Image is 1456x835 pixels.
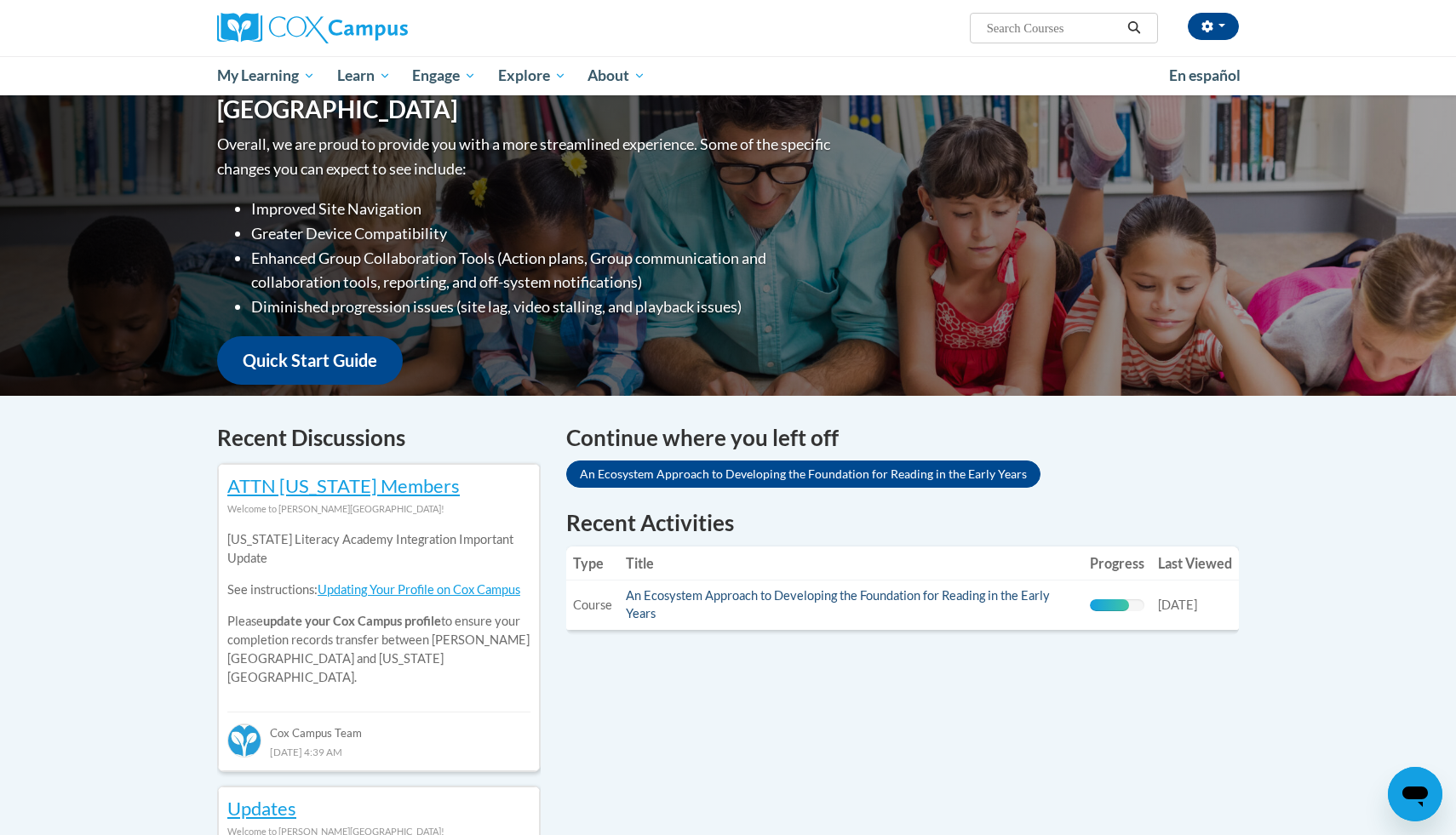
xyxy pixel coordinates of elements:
a: ATTN [US_STATE] Members [227,474,460,497]
th: Last Viewed [1151,546,1239,580]
a: My Learning [206,56,326,95]
a: Cox Campus [217,13,541,43]
span: My Learning [217,66,315,86]
li: Diminished progression issues (site lag, video stalling, and playback issues) [251,295,834,319]
input: Search Courses [985,18,1121,38]
li: Greater Device Compatibility [251,221,834,246]
a: Engage [401,56,487,95]
span: En español [1169,66,1241,84]
a: An Ecosystem Approach to Developing the Foundation for Reading in the Early Years [566,460,1040,488]
div: Please to ensure your completion records transfer between [PERSON_NAME][GEOGRAPHIC_DATA] and [US_... [227,518,530,700]
span: Engage [412,66,476,86]
p: [US_STATE] Literacy Academy Integration Important Update [227,530,530,568]
th: Type [566,546,619,580]
div: [DATE] 4:39 AM [227,742,530,761]
a: Updates [227,797,296,820]
a: An Ecosystem Approach to Developing the Foundation for Reading in the Early Years [626,588,1050,621]
span: Learn [337,66,391,86]
span: About [588,66,645,86]
span: Explore [498,66,566,86]
th: Progress [1083,546,1151,580]
li: Enhanced Group Collaboration Tools (Action plans, Group communication and collaboration tools, re... [251,246,834,295]
span: [DATE] [1158,598,1197,612]
iframe: Button to launch messaging window [1388,767,1442,821]
h4: Continue where you left off [566,421,1239,455]
p: Overall, we are proud to provide you with a more streamlined experience. Some of the specific cha... [217,132,834,181]
div: Progress, % [1090,599,1129,611]
button: Account Settings [1188,13,1239,40]
th: Title [619,546,1083,580]
a: Quick Start Guide [217,336,403,385]
img: Cox Campus Team [227,723,261,758]
p: See instructions: [227,580,530,599]
li: Improved Site Navigation [251,197,834,221]
a: Updating Your Profile on Cox Campus [318,582,520,597]
h1: Recent Activities [566,507,1239,538]
span: Course [573,598,612,612]
a: En español [1158,58,1252,94]
a: Learn [326,56,402,95]
button: Search [1121,18,1147,38]
img: Cox Campus [217,13,408,43]
b: update your Cox Campus profile [263,614,441,628]
a: About [577,56,657,95]
a: Explore [487,56,577,95]
div: Main menu [192,56,1264,95]
h4: Recent Discussions [217,421,541,455]
div: Cox Campus Team [227,712,530,742]
div: Welcome to [PERSON_NAME][GEOGRAPHIC_DATA]! [227,500,530,518]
